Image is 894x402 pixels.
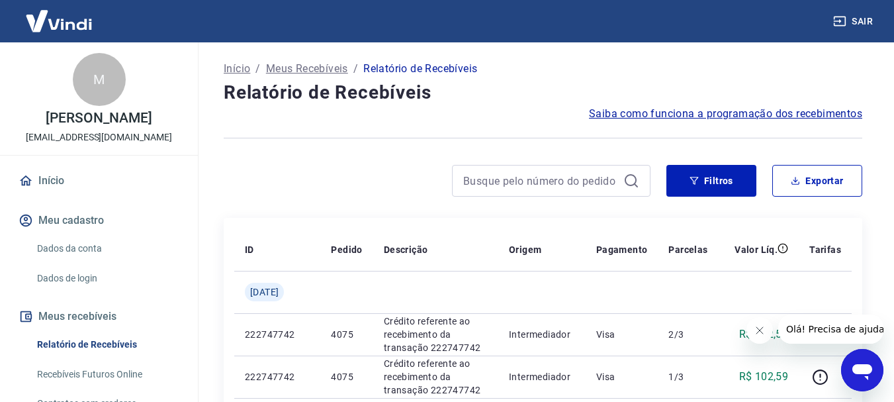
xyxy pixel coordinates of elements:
p: Pagamento [596,243,648,256]
p: 222747742 [245,328,310,341]
a: Início [224,61,250,77]
p: Visa [596,328,648,341]
button: Sair [830,9,878,34]
p: 4075 [331,370,362,383]
p: [EMAIL_ADDRESS][DOMAIN_NAME] [26,130,172,144]
button: Meus recebíveis [16,302,182,331]
p: Origem [509,243,541,256]
p: 1/3 [668,370,707,383]
p: Pedido [331,243,362,256]
p: R$ 102,59 [739,369,789,385]
span: Olá! Precisa de ajuda? [8,9,111,20]
iframe: Botão para abrir a janela de mensagens [841,349,883,391]
h4: Relatório de Recebíveis [224,79,862,106]
p: / [353,61,358,77]
a: Dados da conta [32,235,182,262]
p: Valor Líq. [735,243,778,256]
p: Visa [596,370,648,383]
span: [DATE] [250,285,279,299]
p: Intermediador [509,328,575,341]
p: Tarifas [809,243,841,256]
p: Parcelas [668,243,707,256]
img: Vindi [16,1,102,41]
button: Filtros [666,165,756,197]
a: Relatório de Recebíveis [32,331,182,358]
a: Saiba como funciona a programação dos recebimentos [589,106,862,122]
p: R$ 102,59 [739,327,789,342]
p: ID [245,243,254,256]
a: Início [16,166,182,195]
button: Exportar [772,165,862,197]
a: Dados de login [32,265,182,292]
p: Relatório de Recebíveis [363,61,477,77]
p: Crédito referente ao recebimento da transação 222747742 [384,357,488,397]
p: [PERSON_NAME] [46,111,152,125]
p: 2/3 [668,328,707,341]
div: M [73,53,126,106]
p: 4075 [331,328,362,341]
p: / [255,61,260,77]
p: Descrição [384,243,428,256]
button: Meu cadastro [16,206,182,235]
p: 222747742 [245,370,310,383]
p: Intermediador [509,370,575,383]
iframe: Fechar mensagem [746,317,773,344]
iframe: Mensagem da empresa [778,315,883,344]
input: Busque pelo número do pedido [463,171,618,191]
p: Crédito referente ao recebimento da transação 222747742 [384,315,488,354]
a: Recebíveis Futuros Online [32,361,182,388]
a: Meus Recebíveis [266,61,348,77]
